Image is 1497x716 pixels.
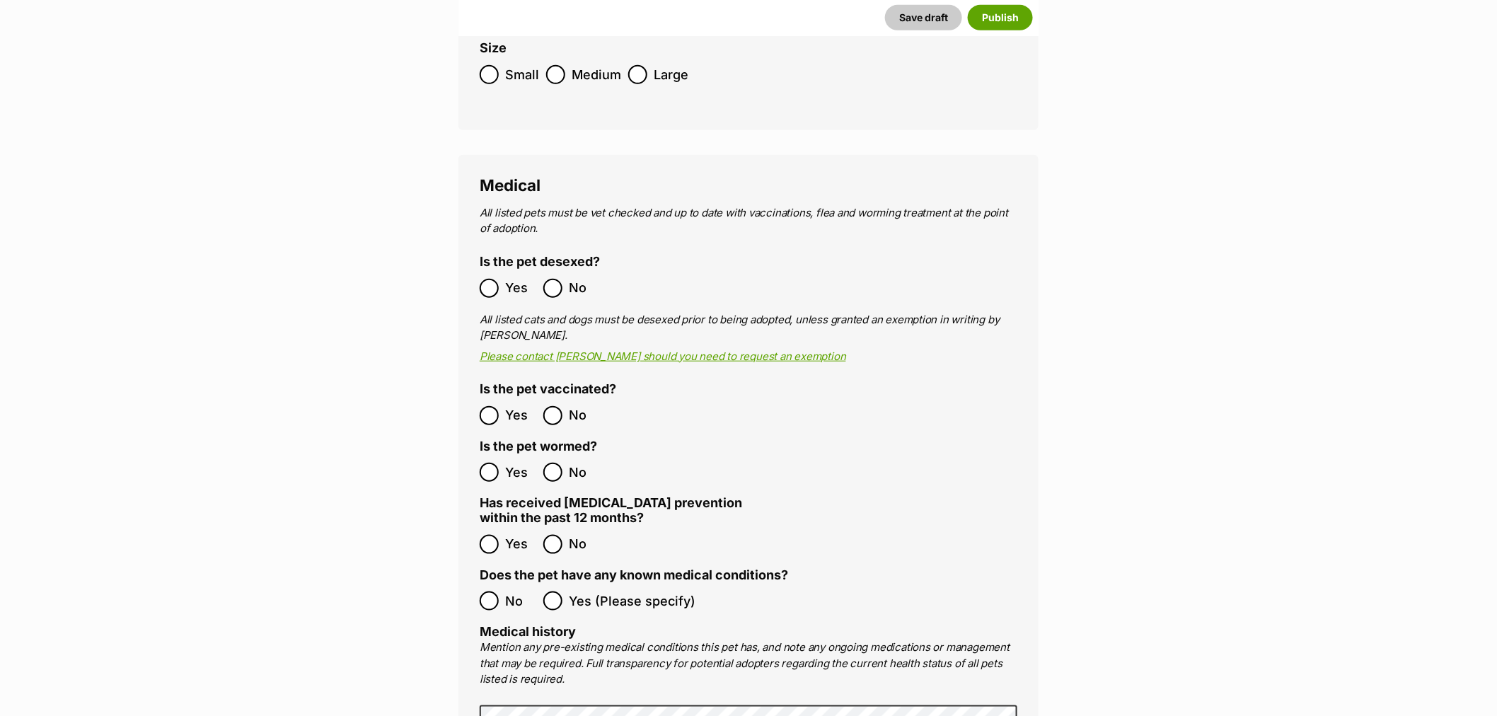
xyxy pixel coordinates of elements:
span: Yes [505,406,536,425]
label: Is the pet desexed? [480,255,600,270]
p: All listed cats and dogs must be desexed prior to being adopted, unless granted an exemption in w... [480,312,1017,344]
span: No [569,463,600,482]
span: Yes [505,535,536,554]
span: Small [505,65,539,84]
p: All listed pets must be vet checked and up to date with vaccinations, flea and worming treatment ... [480,205,1017,237]
span: No [569,279,600,298]
span: No [569,535,600,554]
label: Medical history [480,624,576,639]
span: Yes [505,463,536,482]
button: Save draft [885,5,962,30]
label: Is the pet wormed? [480,439,597,454]
label: Does the pet have any known medical conditions? [480,568,788,583]
p: Mention any pre-existing medical conditions this pet has, and note any ongoing medications or man... [480,640,1017,688]
button: Publish [968,5,1033,30]
label: Size [480,41,507,56]
span: Yes [505,279,536,298]
span: No [505,591,536,611]
label: Is the pet vaccinated? [480,382,616,397]
span: Large [654,65,688,84]
span: Medium [572,65,621,84]
span: Yes (Please specify) [569,591,695,611]
span: Medical [480,175,541,195]
span: No [569,406,600,425]
label: Has received [MEDICAL_DATA] prevention within the past 12 months? [480,496,748,525]
a: Please contact [PERSON_NAME] should you need to request an exemption [480,350,846,363]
